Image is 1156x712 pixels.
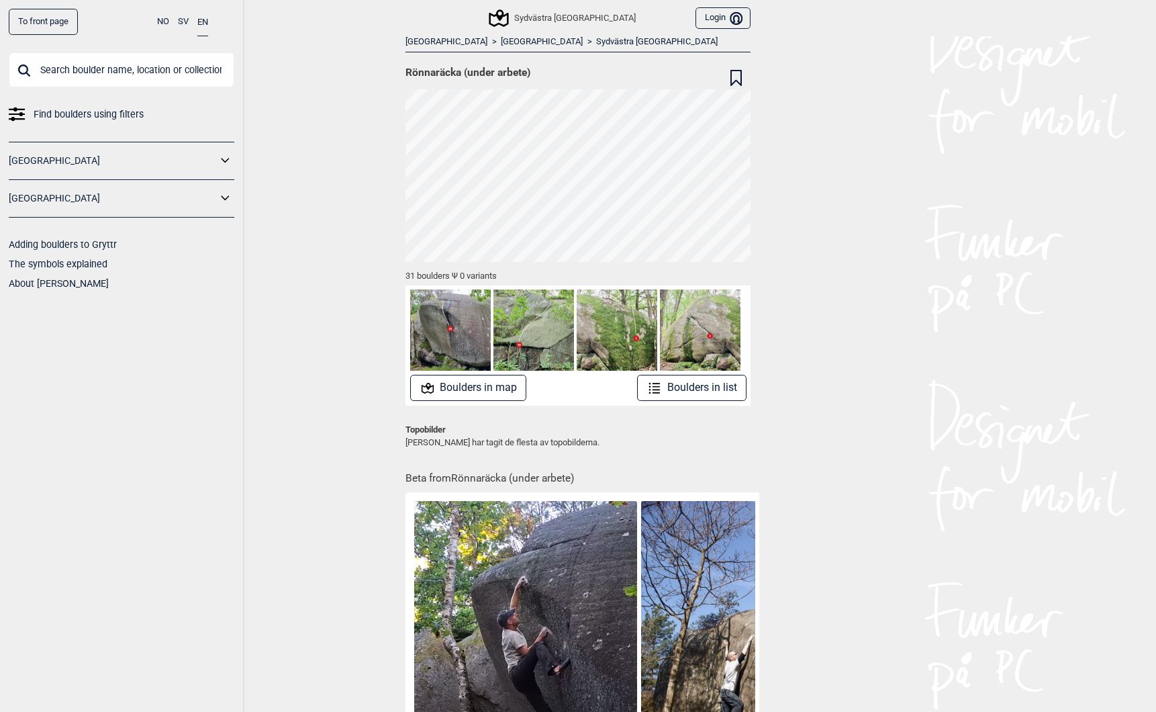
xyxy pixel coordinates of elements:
a: The symbols explained [9,259,107,269]
a: Sydvästra [GEOGRAPHIC_DATA] [596,36,718,48]
button: Boulders in map [410,375,527,401]
div: 31 boulders Ψ 0 variants [405,262,751,285]
button: Login [695,7,751,30]
input: Search boulder name, location or collection [9,52,234,87]
img: Mini Jolly [493,290,574,370]
div: Sydvästra [GEOGRAPHIC_DATA] [491,10,635,26]
a: [GEOGRAPHIC_DATA] [405,36,487,48]
span: > [492,36,497,48]
span: > [587,36,592,48]
a: [GEOGRAPHIC_DATA] [501,36,583,48]
a: Find boulders using filters [9,105,234,124]
a: About [PERSON_NAME] [9,278,109,289]
img: Le petit cochon [660,290,740,370]
a: To front page [9,9,78,35]
a: [GEOGRAPHIC_DATA] [9,189,217,208]
button: SV [178,9,189,35]
h1: Beta from Rönnaräcka (under arbete) [405,463,751,486]
strong: Topobilder [405,425,446,435]
a: [GEOGRAPHIC_DATA] [9,151,217,171]
img: Maladroite [577,290,657,370]
img: Basso [410,290,491,370]
span: Find boulders using filters [34,105,144,124]
p: [PERSON_NAME] har tagit de flesta av topobilderna. [405,423,751,449]
a: Adding boulders to Gryttr [9,239,117,250]
span: Rönnaräcka (under arbete) [405,66,530,79]
button: Boulders in list [637,375,746,401]
button: EN [197,9,208,36]
button: NO [157,9,169,35]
